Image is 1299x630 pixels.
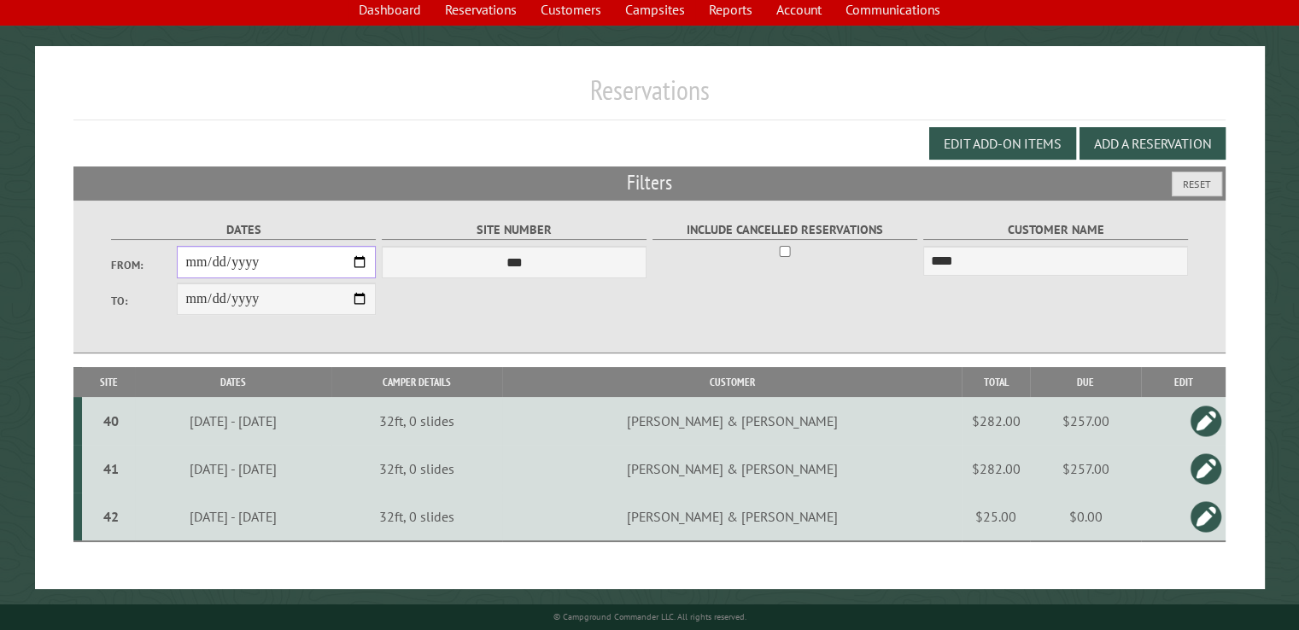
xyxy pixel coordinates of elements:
[923,220,1189,240] label: Customer Name
[1030,445,1141,493] td: $257.00
[929,127,1076,160] button: Edit Add-on Items
[138,460,329,477] div: [DATE] - [DATE]
[89,508,132,525] div: 42
[382,220,647,240] label: Site Number
[962,493,1030,541] td: $25.00
[331,493,502,541] td: 32ft, 0 slides
[138,412,329,429] div: [DATE] - [DATE]
[111,257,178,273] label: From:
[1030,493,1141,541] td: $0.00
[502,493,962,541] td: [PERSON_NAME] & [PERSON_NAME]
[331,445,502,493] td: 32ft, 0 slides
[89,460,132,477] div: 41
[962,367,1030,397] th: Total
[111,293,178,309] label: To:
[1172,172,1222,196] button: Reset
[89,412,132,429] div: 40
[652,220,918,240] label: Include Cancelled Reservations
[502,397,962,445] td: [PERSON_NAME] & [PERSON_NAME]
[82,367,135,397] th: Site
[1080,127,1226,160] button: Add a Reservation
[1030,367,1141,397] th: Due
[502,445,962,493] td: [PERSON_NAME] & [PERSON_NAME]
[331,397,502,445] td: 32ft, 0 slides
[331,367,502,397] th: Camper Details
[962,445,1030,493] td: $282.00
[138,508,329,525] div: [DATE] - [DATE]
[73,166,1226,199] h2: Filters
[111,220,377,240] label: Dates
[502,367,962,397] th: Customer
[135,367,331,397] th: Dates
[1030,397,1141,445] td: $257.00
[1141,367,1225,397] th: Edit
[553,611,746,622] small: © Campground Commander LLC. All rights reserved.
[73,73,1226,120] h1: Reservations
[962,397,1030,445] td: $282.00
